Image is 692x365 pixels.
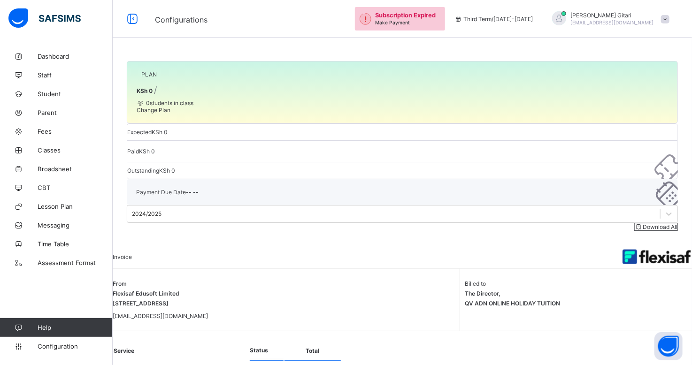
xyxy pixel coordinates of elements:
span: Classes [38,146,113,154]
span: session/term information [454,15,533,23]
th: Total [284,342,341,359]
span: Staff [38,71,113,79]
span: Paid [127,148,139,155]
span: QV ADN ONLINE HOLIDAY TUITION [465,300,685,307]
img: safsims [8,8,81,28]
span: 0 students in class [137,99,193,106]
span: Parent [38,109,113,116]
th: Status [250,342,284,359]
span: Help [38,324,112,331]
span: Change Plan [137,106,170,114]
span: Billed to [465,280,685,287]
span: Configuration [38,342,112,350]
span: KSh 0 [139,148,155,155]
img: outstanding-1.146d663e52f09953f639664a84e30106.svg [360,13,371,25]
span: [EMAIL_ADDRESS][DOMAIN_NAME] [571,20,654,25]
span: [EMAIL_ADDRESS][DOMAIN_NAME] [113,312,460,319]
span: KSh 0 [152,129,168,136]
span: Make Payment [375,20,410,25]
div: SylviaGitari [543,11,674,27]
span: [STREET_ADDRESS] [113,300,460,307]
span: Download All [635,223,677,230]
img: Flexisaf Logo [622,245,692,268]
span: KSh 0 [137,87,153,94]
span: KSh 0 [159,167,175,174]
th: Service [114,342,249,359]
span: Lesson Plan [38,203,113,210]
span: Flexisaf Edusoft Limited [113,290,460,297]
span: Invoice [113,253,132,260]
span: / [154,85,157,95]
span: Subscription Expired [375,12,436,19]
span: Payment Due Date [136,189,186,196]
span: Outstanding [127,167,159,174]
span: CBT [38,184,113,191]
span: From [113,280,460,287]
span: Time Table [38,240,113,248]
span: Configurations [155,15,208,24]
span: Fees [38,128,113,135]
span: The Director, [465,290,685,297]
span: Messaging [38,221,113,229]
span: Expected [127,129,152,136]
span: Assessment Format [38,259,113,266]
div: 2024/2025 [132,211,161,218]
span: -- -- [186,189,199,196]
span: Broadsheet [38,165,113,173]
span: Dashboard [38,53,113,60]
span: Student [38,90,113,98]
span: PLAN [141,71,157,78]
span: [PERSON_NAME] Gitari [571,12,654,19]
button: Open asap [654,332,683,360]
